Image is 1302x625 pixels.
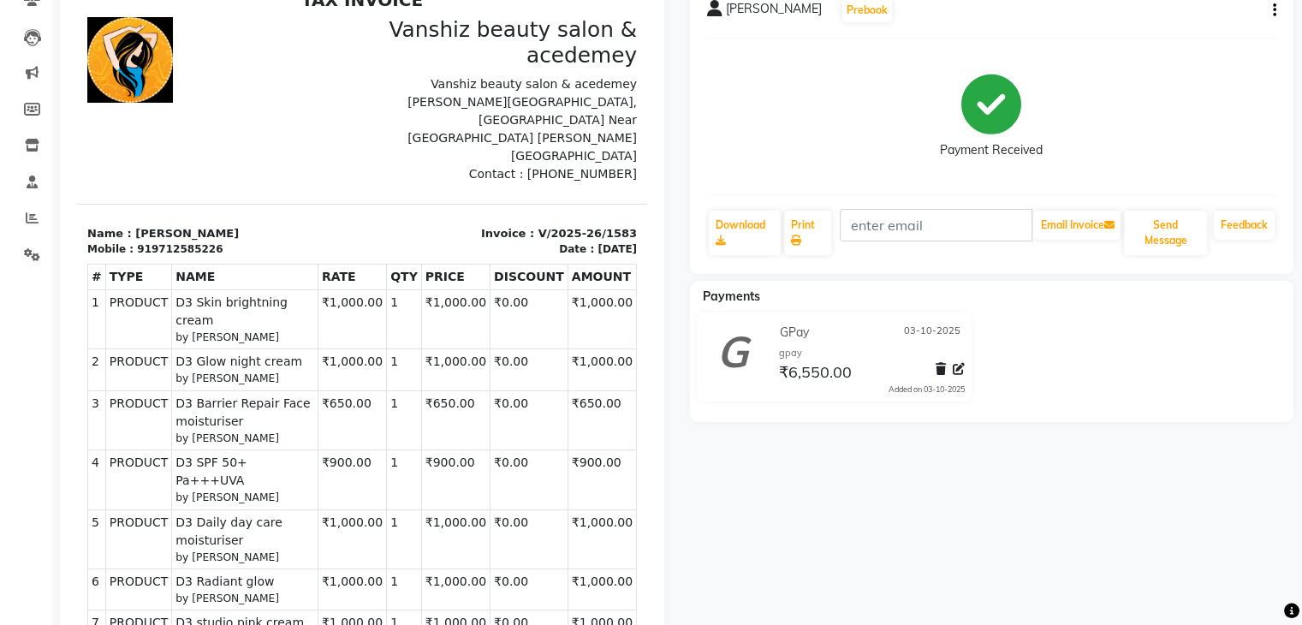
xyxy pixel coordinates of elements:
td: 1 [310,513,345,572]
div: Payment Received [940,141,1043,159]
th: NAME [95,268,241,294]
td: 1 [310,353,345,394]
th: RATE [241,268,309,294]
th: # [11,268,29,294]
td: ₹650.00 [344,394,413,453]
span: D3 SPF 50+ Pa+++UVA [98,457,237,493]
td: 1 [310,572,345,613]
td: ₹0.00 [413,294,491,353]
td: ₹900.00 [344,454,413,513]
th: DISCOUNT [413,268,491,294]
td: 1 [11,294,29,353]
td: ₹1,000.00 [490,572,559,613]
td: 2 [11,353,29,394]
span: 03-10-2025 [904,324,960,342]
a: Print [784,211,831,255]
td: ₹1,000.00 [241,294,309,353]
div: 919712585226 [60,245,146,260]
p: Name : [PERSON_NAME] [10,229,275,246]
td: ₹900.00 [490,454,559,513]
td: 1 [310,294,345,353]
th: TYPE [28,268,95,294]
button: Email Invoice [1033,211,1121,240]
td: 4 [11,454,29,513]
small: by [PERSON_NAME] [98,594,237,610]
td: ₹1,000.00 [490,353,559,394]
td: ₹650.00 [241,394,309,453]
td: PRODUCT [28,353,95,394]
a: Download [709,211,782,255]
td: ₹900.00 [241,454,309,513]
small: by [PERSON_NAME] [98,434,237,449]
td: PRODUCT [28,513,95,572]
div: Mobile : [10,245,56,260]
td: 5 [11,513,29,572]
small: by [PERSON_NAME] [98,333,237,348]
p: Contact : [PHONE_NUMBER] [295,169,560,187]
span: Payments [703,289,760,304]
td: PRODUCT [28,394,95,453]
span: D3 Skin brightning cream [98,297,237,333]
td: PRODUCT [28,294,95,353]
td: ₹1,000.00 [344,353,413,394]
div: [DATE] [520,245,560,260]
td: ₹650.00 [490,394,559,453]
div: Added on 03-10-2025 [889,384,965,396]
small: by [PERSON_NAME] [98,374,237,390]
td: ₹1,000.00 [490,294,559,353]
span: D3 Glow night cream [98,356,237,374]
h3: Vanshiz beauty salon & acedemey [295,21,560,72]
a: Feedback [1214,211,1275,240]
p: Invoice : V/2025-26/1583 [295,229,560,246]
td: 6 [11,572,29,613]
td: 1 [310,454,345,513]
td: ₹1,000.00 [241,353,309,394]
span: GPay [779,324,808,342]
td: ₹1,000.00 [241,513,309,572]
td: ₹1,000.00 [241,572,309,613]
small: by [PERSON_NAME] [98,493,237,509]
span: D3 Barrier Repair Face moisturiser [98,398,237,434]
td: PRODUCT [28,454,95,513]
div: gpay [778,346,965,360]
td: ₹1,000.00 [344,294,413,353]
span: ₹6,550.00 [778,362,851,386]
td: PRODUCT [28,572,95,613]
th: QTY [310,268,345,294]
td: ₹0.00 [413,513,491,572]
span: D3 Daily day care moisturiser [98,517,237,553]
small: by [PERSON_NAME] [98,553,237,568]
td: 3 [11,394,29,453]
td: 1 [310,394,345,453]
td: ₹0.00 [413,454,491,513]
th: PRICE [344,268,413,294]
span: D3 Radiant glow [98,576,237,594]
td: ₹0.00 [413,572,491,613]
button: Send Message [1124,211,1207,255]
td: ₹1,000.00 [490,513,559,572]
td: ₹1,000.00 [344,513,413,572]
p: Vanshiz beauty salon & acedemey [PERSON_NAME][GEOGRAPHIC_DATA], [GEOGRAPHIC_DATA] Near [GEOGRAPHI... [295,79,560,169]
input: enter email [840,209,1032,241]
td: ₹0.00 [413,394,491,453]
td: ₹0.00 [413,353,491,394]
td: ₹1,000.00 [344,572,413,613]
div: Date : [482,245,517,260]
th: AMOUNT [490,268,559,294]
